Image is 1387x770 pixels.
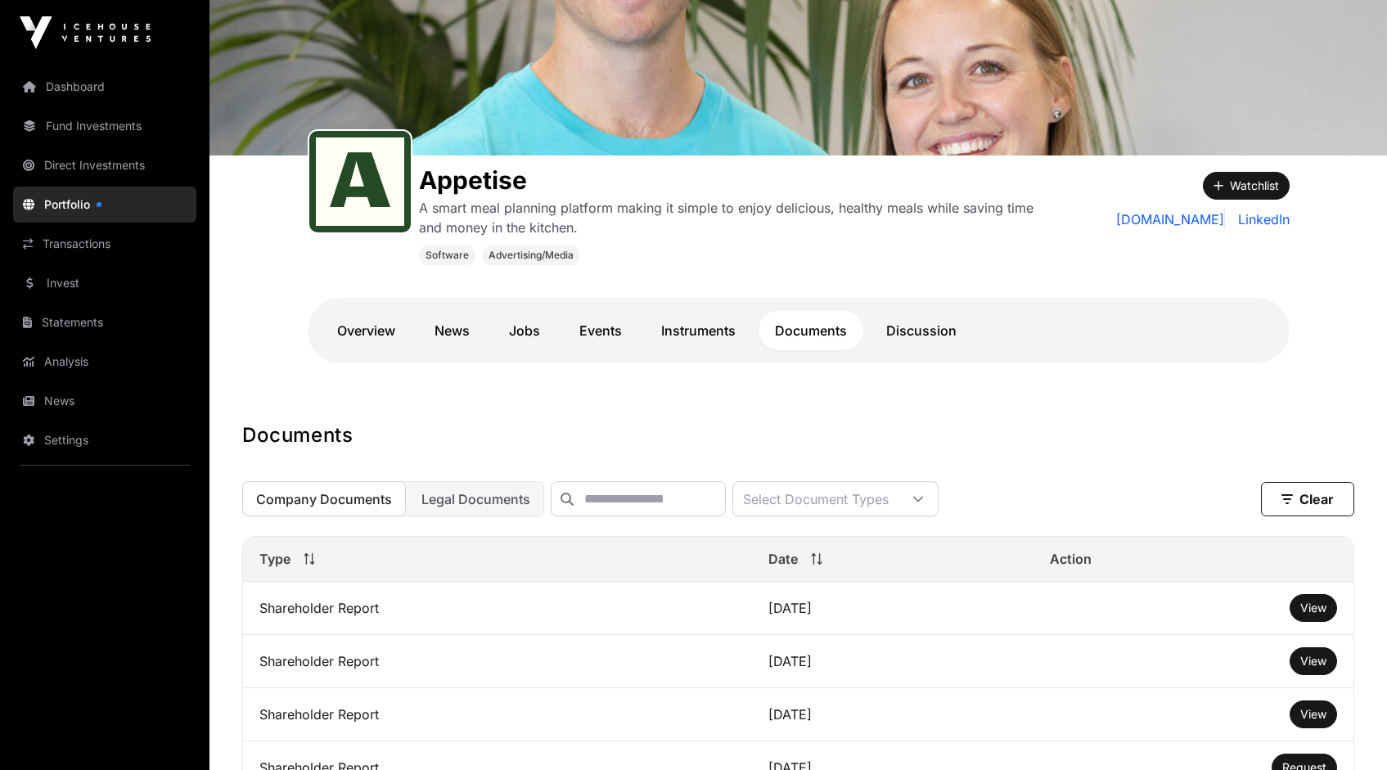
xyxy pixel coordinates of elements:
[752,635,1034,688] td: [DATE]
[20,16,151,49] img: Icehouse Ventures Logo
[321,311,1277,350] nav: Tabs
[418,311,486,350] a: News
[1050,549,1092,569] span: Action
[1305,691,1387,770] iframe: Chat Widget
[243,688,752,741] td: Shareholder Report
[13,422,196,458] a: Settings
[316,137,404,226] img: menuaid_logo.jpeg
[13,265,196,301] a: Invest
[1116,209,1225,229] a: [DOMAIN_NAME]
[1261,482,1354,516] button: Clear
[13,383,196,419] a: News
[1232,209,1290,229] a: LinkedIn
[1300,654,1326,668] span: View
[13,187,196,223] a: Portfolio
[13,69,196,105] a: Dashboard
[563,311,638,350] a: Events
[1290,594,1337,622] button: View
[421,491,530,507] span: Legal Documents
[489,249,574,262] span: Advertising/Media
[645,311,752,350] a: Instruments
[1290,700,1337,728] button: View
[13,108,196,144] a: Fund Investments
[1203,172,1290,200] button: Watchlist
[408,481,544,516] button: Legal Documents
[493,311,556,350] a: Jobs
[242,422,1354,448] h1: Documents
[243,582,752,635] td: Shareholder Report
[1300,601,1326,615] span: View
[1300,653,1326,669] a: View
[1300,707,1326,721] span: View
[752,688,1034,741] td: [DATE]
[870,311,973,350] a: Discussion
[733,482,898,516] div: Select Document Types
[759,311,863,350] a: Documents
[242,481,406,516] button: Company Documents
[13,304,196,340] a: Statements
[1300,600,1326,616] a: View
[13,344,196,380] a: Analysis
[419,198,1044,237] p: A smart meal planning platform making it simple to enjoy delicious, healthy meals while saving ti...
[1300,706,1326,723] a: View
[13,226,196,262] a: Transactions
[426,249,469,262] span: Software
[243,635,752,688] td: Shareholder Report
[419,165,1044,195] h1: Appetise
[259,549,290,569] span: Type
[256,491,392,507] span: Company Documents
[1290,647,1337,675] button: View
[13,147,196,183] a: Direct Investments
[752,582,1034,635] td: [DATE]
[768,549,798,569] span: Date
[321,311,412,350] a: Overview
